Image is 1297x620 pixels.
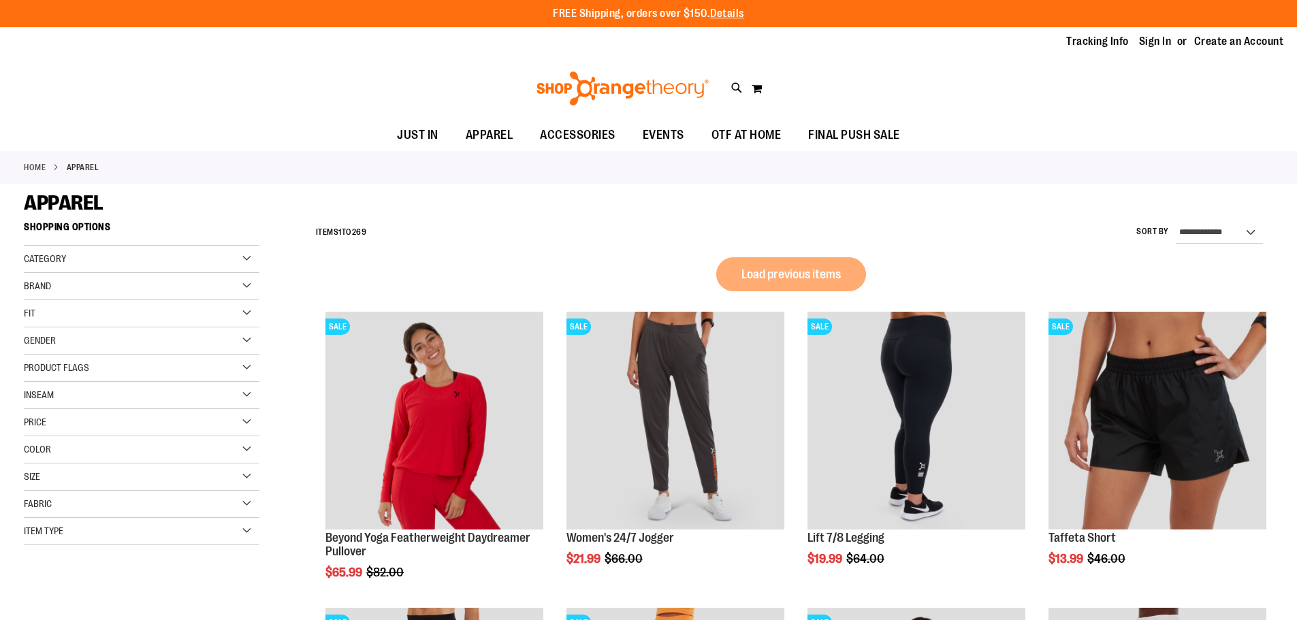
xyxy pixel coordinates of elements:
a: Tracking Info [1066,34,1129,49]
span: Gender [24,335,56,346]
div: product [801,305,1032,600]
span: 1 [338,227,342,237]
a: FINAL PUSH SALE [795,120,914,151]
span: SALE [325,319,350,335]
span: $21.99 [566,552,603,566]
span: FINAL PUSH SALE [808,120,900,150]
strong: APPAREL [67,161,99,174]
a: Home [24,161,46,174]
a: JUST IN [383,120,452,151]
a: Lift 7/8 Legging [807,531,884,544]
a: APPAREL [452,120,527,150]
a: Sign In [1139,34,1172,49]
span: $82.00 [366,566,406,579]
span: $64.00 [846,552,886,566]
p: FREE Shipping, orders over $150. [553,6,744,22]
span: Price [24,417,46,427]
span: ACCESSORIES [540,120,615,150]
span: Fabric [24,498,52,509]
a: Taffeta Short [1048,531,1116,544]
div: product [319,305,550,613]
a: Product image for 24/7 JoggerSALE [566,312,784,532]
button: Load previous items [716,257,866,291]
img: Shop Orangetheory [534,71,711,105]
span: JUST IN [397,120,438,150]
span: Load previous items [741,267,841,281]
span: Item Type [24,525,63,536]
span: SALE [566,319,591,335]
span: 269 [352,227,367,237]
span: SALE [1048,319,1073,335]
a: EVENTS [629,120,698,151]
span: $66.00 [605,552,645,566]
a: Product image for Beyond Yoga Featherweight Daydreamer PulloverSALE [325,312,543,532]
div: product [560,305,791,600]
span: $65.99 [325,566,364,579]
a: Create an Account [1194,34,1284,49]
img: Product image for 24/7 Jogger [566,312,784,529]
span: SALE [807,319,832,335]
a: Beyond Yoga Featherweight Daydreamer Pullover [325,531,530,558]
a: 2024 October Lift 7/8 LeggingSALE [807,312,1025,532]
span: Brand [24,280,51,291]
span: APPAREL [466,120,513,150]
span: $13.99 [1048,552,1085,566]
a: OTF AT HOME [698,120,795,151]
img: Main Image of Taffeta Short [1048,312,1266,529]
a: Main Image of Taffeta ShortSALE [1048,312,1266,532]
span: Category [24,253,66,264]
label: Sort By [1136,226,1169,238]
strong: Shopping Options [24,215,259,246]
span: Size [24,471,40,482]
span: Inseam [24,389,54,400]
img: Product image for Beyond Yoga Featherweight Daydreamer Pullover [325,312,543,529]
span: Product Flags [24,362,89,373]
a: ACCESSORIES [526,120,629,151]
span: $46.00 [1087,552,1127,566]
a: Women's 24/7 Jogger [566,531,674,544]
span: OTF AT HOME [711,120,782,150]
span: EVENTS [643,120,684,150]
div: product [1042,305,1273,600]
span: $19.99 [807,552,844,566]
span: APPAREL [24,191,103,214]
img: 2024 October Lift 7/8 Legging [807,312,1025,529]
span: Color [24,444,51,455]
span: Fit [24,308,35,319]
a: Details [710,7,744,20]
h2: Items to [316,222,367,243]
